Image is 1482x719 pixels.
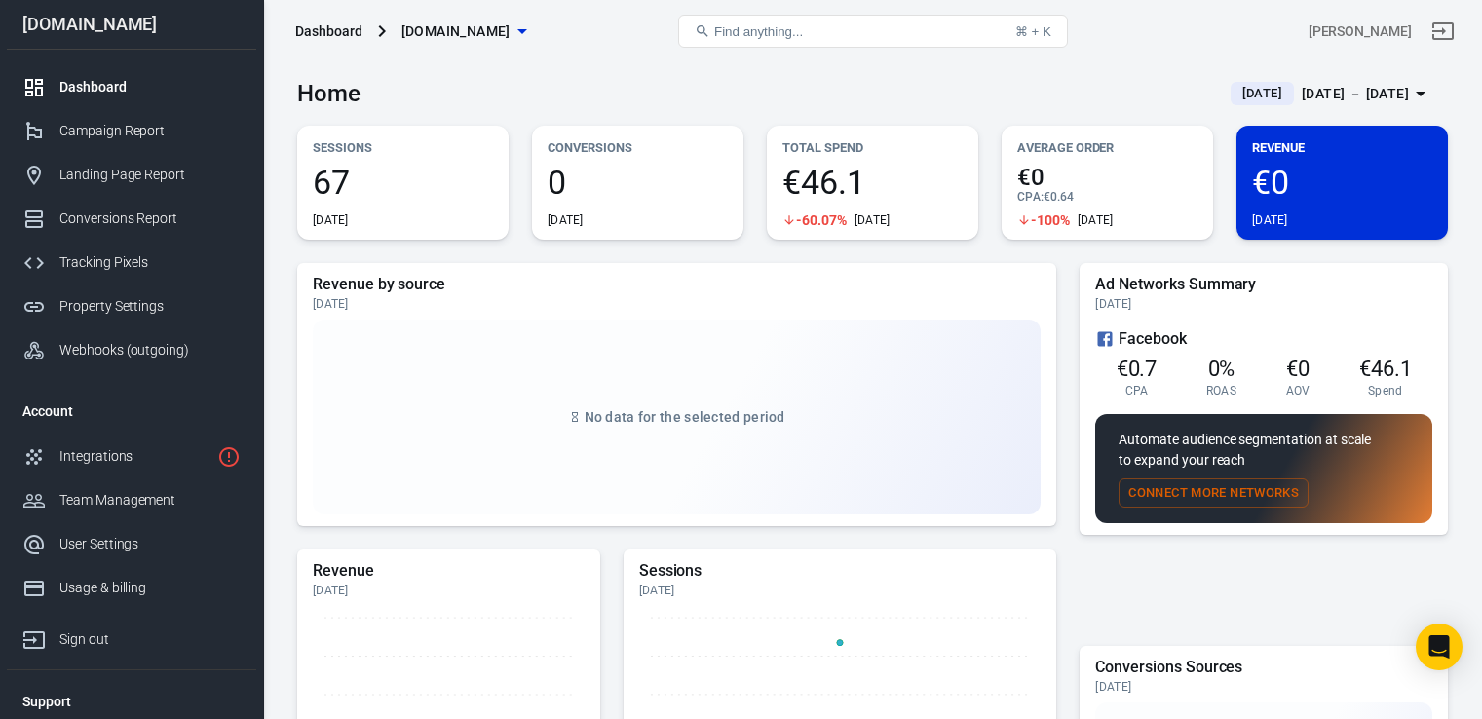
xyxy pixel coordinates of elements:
[59,296,241,317] div: Property Settings
[59,77,241,97] div: Dashboard
[1416,624,1463,670] div: Open Intercom Messenger
[1215,78,1448,110] button: [DATE][DATE] － [DATE]
[59,121,241,141] div: Campaign Report
[1095,658,1432,677] h5: Conversions Sources
[1017,166,1197,189] span: €0
[1208,357,1235,381] span: 0%
[7,328,256,372] a: Webhooks (outgoing)
[1017,190,1044,204] span: CPA :
[714,24,803,39] span: Find anything...
[1420,8,1466,55] a: Sign out
[1044,190,1074,204] span: €0.64
[1286,383,1311,398] span: AOV
[313,296,1041,312] div: [DATE]
[59,252,241,273] div: Tracking Pixels
[1119,430,1409,471] p: Automate audience segmentation at scale to expand your reach
[313,275,1041,294] h5: Revenue by source
[1309,21,1412,42] div: Account id: nqVmnGQH
[313,212,349,228] div: [DATE]
[7,65,256,109] a: Dashboard
[7,241,256,284] a: Tracking Pixels
[1286,357,1310,381] span: €0
[297,80,361,107] h3: Home
[782,137,963,158] p: Total Spend
[1252,166,1432,199] span: €0
[796,213,847,227] span: -60.07%
[7,478,256,522] a: Team Management
[1125,383,1149,398] span: CPA
[7,153,256,197] a: Landing Page Report
[1368,383,1403,398] span: Spend
[59,340,241,360] div: Webhooks (outgoing)
[7,566,256,610] a: Usage & billing
[1359,357,1412,381] span: €46.1
[313,166,493,199] span: 67
[59,165,241,185] div: Landing Page Report
[7,610,256,662] a: Sign out
[7,197,256,241] a: Conversions Report
[1119,478,1309,509] button: Connect More Networks
[59,629,241,650] div: Sign out
[1078,212,1114,228] div: [DATE]
[1302,82,1409,106] div: [DATE] － [DATE]
[548,166,728,199] span: 0
[217,445,241,469] svg: 1 networks not verified yet
[1095,327,1432,351] div: Facebook
[1095,327,1115,351] svg: Facebook Ads
[7,388,256,435] li: Account
[1095,296,1432,312] div: [DATE]
[7,284,256,328] a: Property Settings
[59,534,241,554] div: User Settings
[1017,137,1197,158] p: Average Order
[59,208,241,229] div: Conversions Report
[1252,212,1288,228] div: [DATE]
[855,212,891,228] div: [DATE]
[639,561,1042,581] h5: Sessions
[394,14,534,50] button: [DOMAIN_NAME]
[1095,275,1432,294] h5: Ad Networks Summary
[1031,213,1070,227] span: -100%
[1252,137,1432,158] p: Revenue
[1015,24,1051,39] div: ⌘ + K
[548,137,728,158] p: Conversions
[782,166,963,199] span: €46.1
[313,583,585,598] div: [DATE]
[7,435,256,478] a: Integrations
[585,409,785,425] span: No data for the selected period
[313,137,493,158] p: Sessions
[678,15,1068,48] button: Find anything...⌘ + K
[295,21,362,41] div: Dashboard
[59,490,241,511] div: Team Management
[7,522,256,566] a: User Settings
[1117,357,1158,381] span: €0.7
[7,109,256,153] a: Campaign Report
[1235,84,1290,103] span: [DATE]
[59,446,209,467] div: Integrations
[59,578,241,598] div: Usage & billing
[401,19,511,44] span: bydanijela.com
[7,16,256,33] div: [DOMAIN_NAME]
[1095,679,1432,695] div: [DATE]
[313,561,585,581] h5: Revenue
[548,212,584,228] div: [DATE]
[1206,383,1236,398] span: ROAS
[639,583,1042,598] div: [DATE]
